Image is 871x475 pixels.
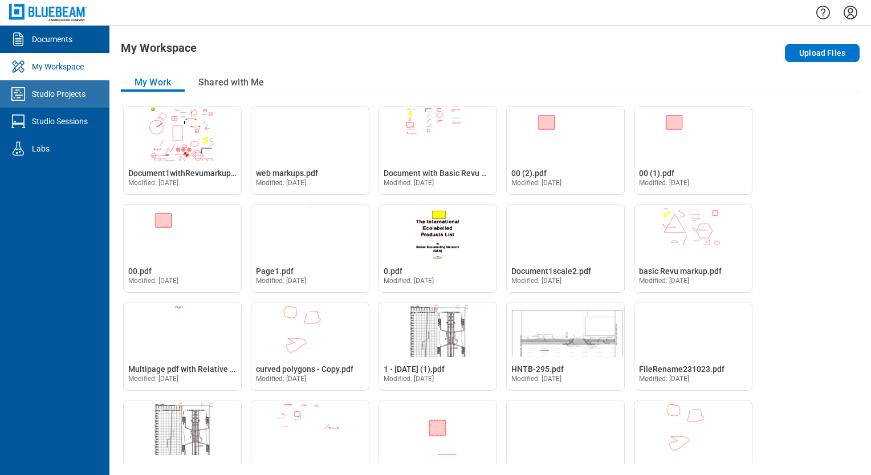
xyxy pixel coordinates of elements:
[9,30,27,48] svg: Documents
[384,375,434,383] span: Modified: [DATE]
[511,365,564,374] span: HNTB-295.pdf
[384,462,474,472] span: Blank Document2 (1).pdf
[639,179,690,187] span: Modified: [DATE]
[507,204,624,259] img: Document1scale2.pdf
[634,106,752,195] div: Open 00 (1).pdf in Editor
[256,277,307,285] span: Modified: [DATE]
[506,106,625,195] div: Open 00 (2).pdf in Editor
[379,107,496,161] img: Document with Basic Revu markups, Custome Status and replies.pdf
[634,204,752,259] img: basic Revu markup.pdf
[123,106,242,195] div: Open Document1withRevumarkups.pdf in Editor
[32,34,72,45] div: Documents
[639,375,690,383] span: Modified: [DATE]
[9,85,27,103] svg: Studio Projects
[251,204,369,259] img: Page1.pdf
[384,179,434,187] span: Modified: [DATE]
[123,302,242,391] div: Open Multipage pdf with Relative hyperlink.pdf in Editor
[379,204,496,259] img: 0.pdf
[634,302,752,391] div: Open FileRename231023.pdf in Editor
[32,116,88,127] div: Studio Sessions
[9,140,27,158] svg: Labs
[506,302,625,391] div: Open HNTB-295.pdf in Editor
[185,73,278,92] button: Shared with Me
[251,204,369,293] div: Open Page1.pdf in Editor
[128,277,179,285] span: Modified: [DATE]
[511,462,589,472] span: Blank Document2.pdf
[384,267,402,276] span: 0.pdf
[128,267,152,276] span: 00.pdf
[506,204,625,293] div: Open Document1scale2.pdf in Editor
[256,375,307,383] span: Modified: [DATE]
[785,44,860,62] button: Upload Files
[124,400,241,455] img: 1 - 12.7.2020.pdf
[128,375,179,383] span: Modified: [DATE]
[128,462,177,472] span: 1 - [DATE].pdf
[379,302,496,357] img: 1 - 12.7.2020 (1).pdf
[639,277,690,285] span: Modified: [DATE]
[251,400,369,455] img: Different Font.pdf
[639,365,725,374] span: FileRename231023.pdf
[121,42,197,60] h1: My Workspace
[384,169,630,178] span: Document with Basic Revu markups, Custome Status and replies.pdf
[511,169,547,178] span: 00 (2).pdf
[9,112,27,130] svg: Studio Sessions
[256,462,321,472] span: Different Font.pdf
[251,302,369,357] img: curved polygons - Copy.pdf
[251,107,369,161] img: web markups.pdf
[128,365,278,374] span: Multipage pdf with Relative hyperlink.pdf
[384,277,434,285] span: Modified: [DATE]
[9,58,27,76] svg: My Workspace
[507,400,624,455] img: Blank Document2.pdf
[256,267,294,276] span: Page1.pdf
[507,107,624,161] img: 00 (2).pdf
[128,169,249,178] span: Document1withRevumarkups.pdf
[256,169,318,178] span: web markups.pdf
[128,179,179,187] span: Modified: [DATE]
[384,365,445,374] span: 1 - [DATE] (1).pdf
[9,4,87,21] img: Bluebeam, Inc.
[32,88,86,100] div: Studio Projects
[841,3,860,22] button: Settings
[639,169,674,178] span: 00 (1).pdf
[32,61,84,72] div: My Workspace
[634,302,752,357] img: FileRename231023.pdf
[639,462,713,472] span: curved polygons.pdf
[251,106,369,195] div: Open web markups.pdf in Editor
[124,302,241,357] img: Multipage pdf with Relative hyperlink.pdf
[256,179,307,187] span: Modified: [DATE]
[32,143,50,154] div: Labs
[507,302,624,357] img: HNTB-295.pdf
[124,204,241,259] img: 00.pdf
[511,375,562,383] span: Modified: [DATE]
[379,400,496,455] img: Blank Document2 (1).pdf
[378,204,497,293] div: Open 0.pdf in Editor
[634,204,752,293] div: Open basic Revu markup.pdf in Editor
[511,179,562,187] span: Modified: [DATE]
[251,302,369,391] div: Open curved polygons - Copy.pdf in Editor
[123,204,242,293] div: Open 00.pdf in Editor
[378,106,497,195] div: Open Document with Basic Revu markups, Custome Status and replies.pdf in Editor
[634,107,752,161] img: 00 (1).pdf
[256,365,353,374] span: curved polygons - Copy.pdf
[634,400,752,455] img: curved polygons.pdf
[511,267,591,276] span: Document1scale2.pdf
[378,302,497,391] div: Open 1 - 12.7.2020 (1).pdf in Editor
[639,267,722,276] span: basic Revu markup.pdf
[511,277,562,285] span: Modified: [DATE]
[124,107,241,161] img: Document1withRevumarkups.pdf
[121,73,185,92] button: My Work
